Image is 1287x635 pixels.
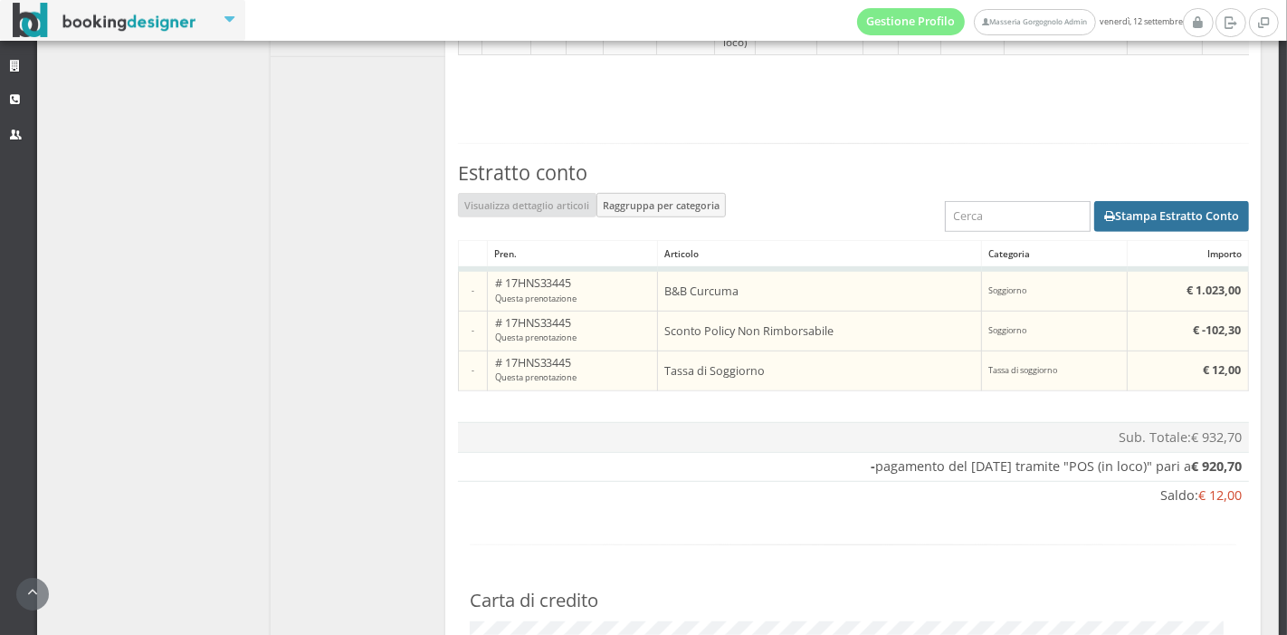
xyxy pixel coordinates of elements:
button: Stampa Estratto Conto [1094,201,1249,232]
a: Gestione Profilo [857,8,966,35]
h3: Estratto conto [458,161,1249,185]
div: Sub. Totale: [464,428,1242,447]
div: Importo [1128,241,1247,266]
b: € 920,70 [1192,457,1243,475]
h5: # 17HNS33445 [495,316,652,343]
h5: # 17HNS33445 [495,356,652,383]
a: Masseria Gorgognolo Admin [974,9,1095,35]
b: € 1.023,00 [1187,283,1242,298]
small: Questa prenotazione [495,371,577,383]
td: - [458,269,487,311]
div: Articolo [658,241,981,266]
input: Cerca [945,201,1091,231]
td: Soggiorno [982,269,1128,311]
td: Soggiorno [982,311,1128,351]
b: € 12,00 [1204,362,1242,378]
h5: B&B Curcuma [665,284,975,298]
button: Raggruppa per categoria [596,193,727,216]
h5: Tassa di Soggiorno [665,364,975,378]
td: Tassa di soggiorno [982,351,1128,390]
h5: # 17HNS33445 [495,276,652,303]
div: pagamento del [DATE] tramite "POS (in loco)" pari a [464,457,1242,476]
h5: Sconto Policy Non Rimborsabile [665,324,975,338]
small: Questa prenotazione [495,332,577,343]
small: Carta di credito [470,587,598,612]
td: - [458,311,487,351]
b: € -102,30 [1194,322,1242,338]
td: - [458,351,487,390]
span: € 12,00 [1199,486,1243,504]
span: venerdì, 12 settembre [857,8,1183,35]
img: BookingDesigner.com [13,3,196,38]
small: Questa prenotazione [495,293,577,304]
div: Pren. [488,241,657,266]
div: Saldo: [464,486,1242,505]
b: - [872,457,876,475]
span: € 932,70 [1192,428,1243,446]
div: Categoria [982,241,1127,266]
